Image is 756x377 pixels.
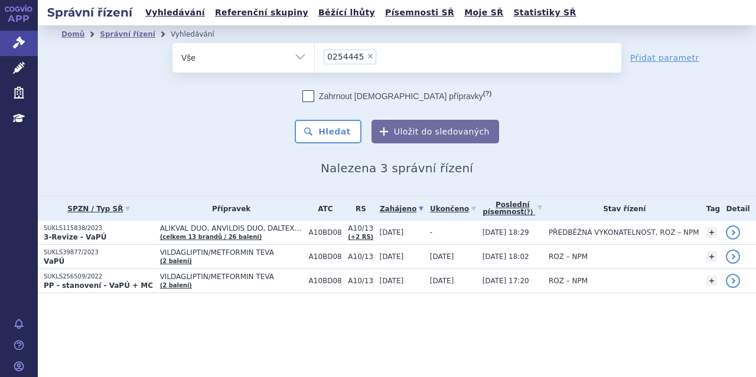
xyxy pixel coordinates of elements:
span: PŘEDBĚŽNÁ VYKONATELNOST, ROZ – NPM [549,228,699,237]
span: A10/13 [348,277,373,285]
a: + [706,227,717,238]
a: Domů [61,30,84,38]
a: detail [726,274,740,288]
th: Tag [700,196,721,221]
a: detail [726,250,740,264]
span: A10/13 [348,224,373,232]
span: [DATE] 17:20 [483,277,529,285]
span: ROZ – NPM [549,277,588,285]
a: Vyhledávání [142,5,208,21]
span: A10/13 [348,253,373,261]
button: Hledat [295,120,361,143]
span: A10BD08 [309,277,343,285]
span: [DATE] [430,253,454,261]
span: ALIKVAL DUO, ANVILDIS DUO, DALTEX… [160,224,303,232]
a: Běžící lhůty [315,5,379,21]
input: 0254445 [380,49,386,64]
a: Poslednípísemnost(?) [483,196,543,221]
span: A10BD08 [309,253,343,261]
span: × [367,53,374,60]
a: Písemnosti SŘ [382,5,458,21]
a: + [706,251,717,262]
abbr: (?) [483,90,491,97]
p: SUKLS115838/2023 [44,224,154,232]
span: Nalezena 3 správní řízení [321,161,473,175]
p: SUKLS39877/2023 [44,248,154,257]
p: SUKLS256509/2022 [44,273,154,281]
strong: VaPÚ [44,257,64,265]
a: Přidat parametr [630,52,699,64]
a: Referenční skupiny [211,5,312,21]
span: A10BD08 [309,228,343,237]
th: Stav řízení [543,196,700,221]
a: (2 balení) [160,258,192,264]
strong: 3-Revize - VaPÚ [44,233,106,241]
th: Přípravek [154,196,303,221]
h2: Správní řízení [38,4,142,21]
a: (celkem 13 brandů / 26 balení) [160,234,262,240]
a: Moje SŘ [461,5,507,21]
span: VILDAGLIPTIN/METFORMIN TEVA [160,273,303,281]
span: [DATE] [380,253,404,261]
li: Vyhledávání [171,25,230,43]
a: Zahájeno [380,201,424,217]
th: ATC [303,196,343,221]
span: 0254445 [327,53,364,61]
a: Správní řízení [100,30,155,38]
a: + [706,276,717,286]
th: Detail [720,196,756,221]
span: [DATE] [380,277,404,285]
a: SPZN / Typ SŘ [44,201,154,217]
button: Uložit do sledovaných [372,120,499,143]
a: Statistiky SŘ [510,5,579,21]
span: ROZ – NPM [549,253,588,261]
strong: PP - stanovení - VaPÚ + MC [44,281,153,290]
a: (2 balení) [160,282,192,289]
span: VILDAGLIPTIN/METFORMIN TEVA [160,248,303,257]
span: [DATE] [430,277,454,285]
span: - [430,228,432,237]
span: [DATE] 18:02 [483,253,529,261]
abbr: (?) [524,209,533,216]
a: detail [726,225,740,240]
span: [DATE] 18:29 [483,228,529,237]
a: (+2 RS) [348,234,373,240]
label: Zahrnout [DEMOGRAPHIC_DATA] přípravky [302,90,491,102]
a: Ukončeno [430,201,477,217]
span: [DATE] [380,228,404,237]
th: RS [342,196,373,221]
